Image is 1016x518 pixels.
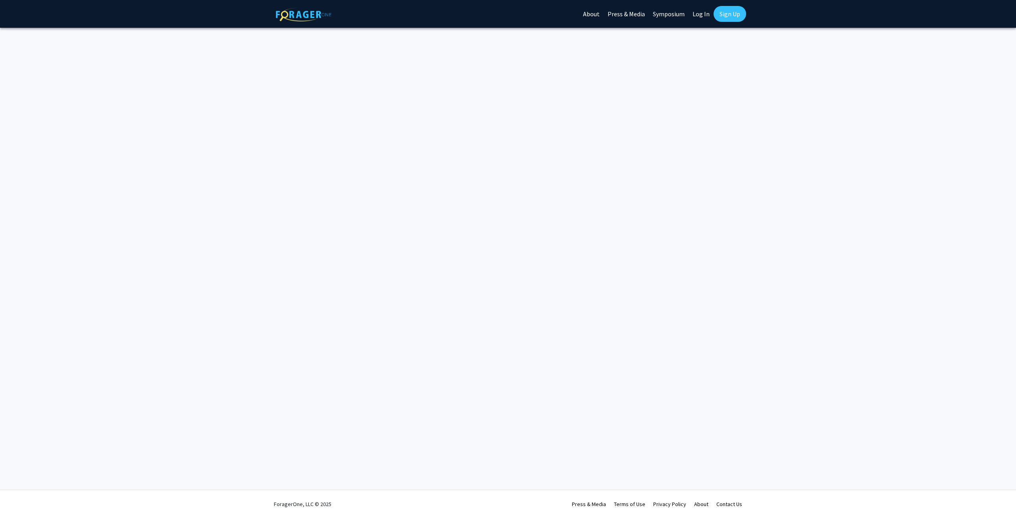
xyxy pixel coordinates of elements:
[572,501,606,508] a: Press & Media
[694,501,708,508] a: About
[653,501,686,508] a: Privacy Policy
[716,501,742,508] a: Contact Us
[614,501,645,508] a: Terms of Use
[714,6,746,22] a: Sign Up
[276,8,331,21] img: ForagerOne Logo
[274,490,331,518] div: ForagerOne, LLC © 2025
